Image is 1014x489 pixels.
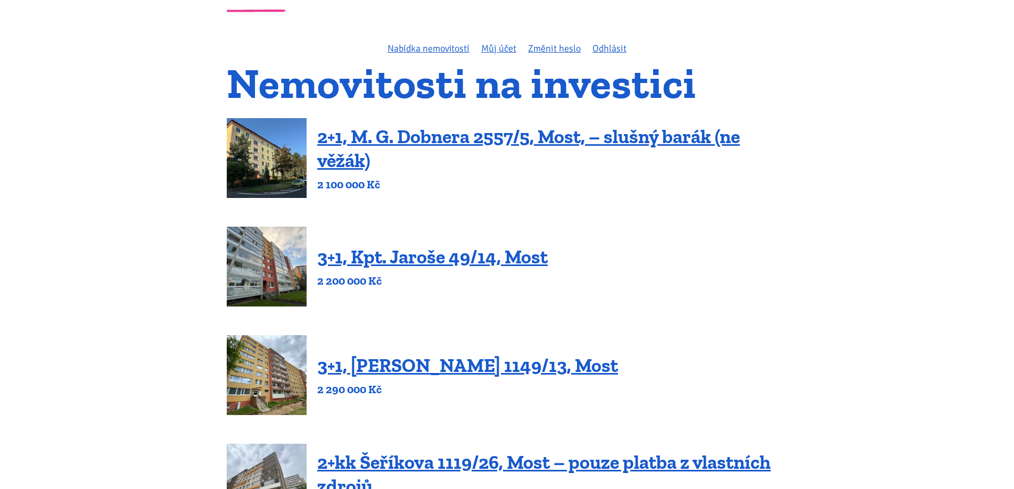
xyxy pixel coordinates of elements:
a: 3+1, Kpt. Jaroše 49/14, Most [317,245,548,268]
a: Odhlásit [592,43,626,54]
a: 2+1, M. G. Dobnera 2557/5, Most, – slušný barák (ne věžák) [317,125,740,172]
h1: Nemovitosti na investici [227,65,787,101]
a: Nabídka nemovitostí [388,43,469,54]
p: 2 290 000 Kč [317,382,618,397]
p: 2 100 000 Kč [317,177,787,192]
a: Změnit heslo [528,43,581,54]
a: Můj účet [481,43,516,54]
a: 3+1, [PERSON_NAME] 1149/13, Most [317,354,618,377]
p: 2 200 000 Kč [317,273,548,288]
